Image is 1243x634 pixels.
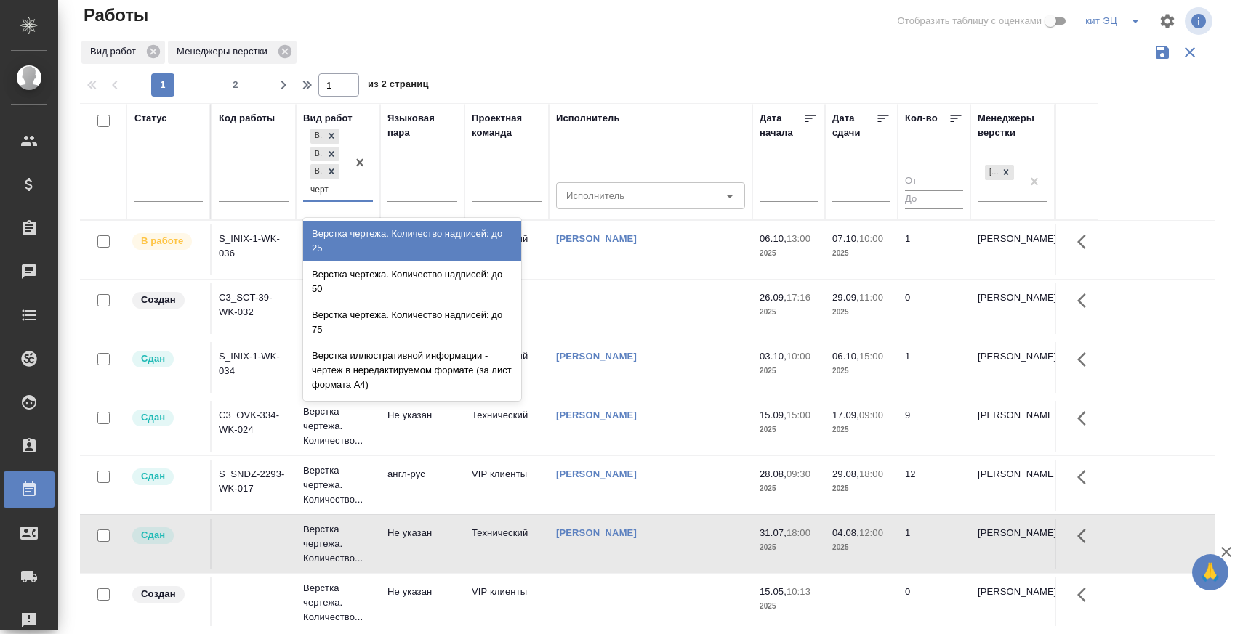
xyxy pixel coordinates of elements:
td: англ-рус [380,460,464,511]
div: Исполнитель выполняет работу [131,232,203,251]
td: Не указан [380,519,464,569]
div: Менеджеры верстки [168,41,297,64]
p: 10:13 [787,586,810,597]
p: 04.08, [832,527,859,538]
p: Создан [141,293,176,307]
p: Вид работ [90,44,141,59]
p: 10:00 [787,351,810,362]
div: Верстка иллюстративной информации - чертеж в нередактируемом формате (за лист формата А4) [303,343,521,398]
td: Технический [464,401,549,452]
a: [PERSON_NAME] [556,233,637,244]
p: 2025 [760,364,818,378]
p: 06.10, [760,233,787,244]
span: Отобразить таблицу с оценками [897,14,1042,28]
div: Верстка чертежа. Количество надписей: более 500, Верстка чертежа. Количество надписей: до 250, Ве... [309,163,341,181]
span: Настроить таблицу [1150,4,1185,38]
button: Здесь прячутся важные кнопки [1069,460,1103,495]
div: Менеджер проверил работу исполнителя, передает ее на следующий этап [131,408,203,428]
p: 06.10, [832,351,859,362]
p: 2025 [832,481,890,496]
p: 17:16 [787,292,810,303]
p: 18:00 [859,468,883,479]
div: [PERSON_NAME] [985,165,998,180]
p: Верстка чертежа. Количество... [303,405,373,448]
div: Дата начала [760,111,803,140]
div: Кол-во [905,111,938,126]
p: [PERSON_NAME] [978,526,1047,540]
p: Сдан [141,351,165,366]
div: Заказ еще не согласован с клиентом, искать исполнителей рано [131,290,203,310]
p: 18:00 [787,527,810,538]
div: Исполнитель [556,111,620,126]
p: 28.08, [760,468,787,479]
td: 1 [898,224,970,275]
p: 2025 [832,305,890,320]
div: Верстка чертежа. Количество надписей: до 25 [303,221,521,261]
input: От [905,173,963,191]
a: [PERSON_NAME] [556,351,637,362]
div: Менеджер проверил работу исполнителя, передает ее на следующий этап [131,467,203,487]
div: Вид работ [303,111,353,126]
p: 03.10, [760,351,787,362]
p: 13:00 [787,233,810,244]
div: Верстка чертежа. Количество надписей: более 500 [310,129,323,144]
p: [PERSON_NAME] [978,408,1047,423]
td: C3_SCT-39-WK-032 [212,283,296,334]
p: 2025 [832,364,890,378]
div: Проектная команда [472,111,542,140]
button: Здесь прячутся важные кнопки [1069,401,1103,436]
p: Сдан [141,469,165,484]
div: Верстка чертежа. Количество надписей: до 50 [303,261,521,302]
td: VIP клиенты [464,460,549,511]
div: Дата сдачи [832,111,876,140]
button: Здесь прячутся важные кнопки [1069,283,1103,318]
p: 15:00 [859,351,883,362]
div: Менеджер проверил работу исполнителя, передает ее на следующий этап [131,526,203,545]
p: Менеджеры верстки [177,44,273,59]
p: 2025 [760,481,818,496]
p: Верстка чертежа. Количество... [303,463,373,507]
div: Статус [134,111,167,126]
button: 🙏 [1192,554,1228,590]
p: 09:30 [787,468,810,479]
button: Здесь прячутся важные кнопки [1069,342,1103,377]
div: split button [1082,9,1150,33]
p: [PERSON_NAME] [978,232,1047,246]
p: Сдан [141,410,165,425]
td: S_INIX-1-WK-034 [212,342,296,393]
p: 09:00 [859,410,883,420]
p: В работе [141,234,183,248]
p: 29.08, [832,468,859,479]
p: [PERSON_NAME] [978,290,1047,305]
button: Сохранить фильтры [1149,38,1176,66]
td: 1 [898,519,970,569]
p: 17.09, [832,410,859,420]
td: 12 [898,460,970,511]
div: Верстка чертежа. Количество надписей: более 500, Верстка чертежа. Количество надписей: до 250, Ве... [309,145,341,163]
button: Здесь прячутся важные кнопки [1069,519,1103,553]
div: Верстка чертежа. Количество надписей: до 75 [303,302,521,343]
td: Не указан [380,577,464,628]
div: Верстка чертежа. Количество надписей: до 250 [310,147,323,162]
div: Верстка чертежа. Количество надписей: более 500, Верстка чертежа. Количество надписей: до 250, Ве... [309,127,341,145]
p: Верстка чертежа. Количество... [303,522,373,566]
p: 2025 [832,540,890,555]
p: 10:00 [859,233,883,244]
p: 11:00 [859,292,883,303]
p: 29.09, [832,292,859,303]
p: 15.05, [760,586,787,597]
button: Сбросить фильтры [1176,38,1204,66]
a: [PERSON_NAME] [556,468,637,479]
button: Здесь прячутся важные кнопки [1069,224,1103,259]
div: Верстка чертежа. Количество надписей: до 500 [310,164,323,179]
p: 2025 [760,246,818,261]
button: 2 [224,73,247,97]
td: 0 [898,283,970,334]
p: 07.10, [832,233,859,244]
span: Посмотреть информацию [1185,7,1215,35]
p: 2025 [832,423,890,437]
div: Заказ еще не согласован с клиентом, искать исполнителей рано [131,585,203,604]
p: Создан [141,587,176,601]
a: [PERSON_NAME] [556,527,637,538]
p: [PERSON_NAME] [978,349,1047,364]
